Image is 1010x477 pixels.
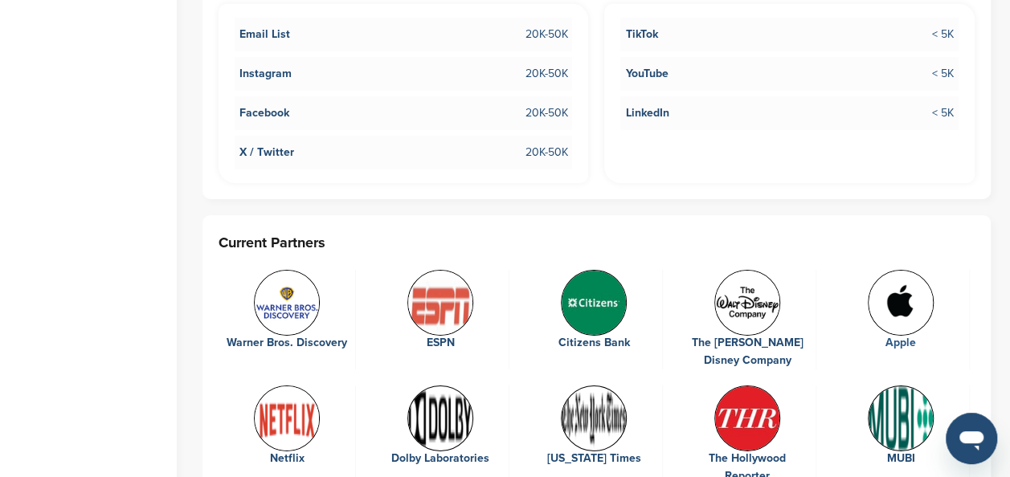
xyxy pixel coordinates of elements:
div: MUBI [840,450,961,467]
span: 20K-50K [525,144,567,161]
a: Data Dolby Laboratories [380,385,501,467]
span: < 5K [932,104,954,122]
div: Dolby Laboratories [380,450,501,467]
img: Screen shot 2016 05 05 at 12.09.31 pm [407,270,473,336]
span: Email List [239,26,290,43]
img: 250px mubi logo.svg [868,385,934,451]
a: Screen shot 2016 05 05 at 12.09.31 pm ESPN [380,270,501,352]
div: Apple [840,334,961,352]
div: Netflix [227,450,347,467]
img: Screen shot 2018 01 23 at 10.55.15 am [254,385,320,451]
span: 20K-50K [525,65,567,83]
a: 250px mubi logo.svg MUBI [840,385,961,467]
span: 20K-50K [525,26,567,43]
span: < 5K [932,65,954,83]
span: LinkedIn [625,104,669,122]
a: Screen shot 2018 01 23 at 10.55.15 am Netflix [227,385,347,467]
span: Instagram [239,65,292,83]
div: The [PERSON_NAME] Disney Company [687,334,808,369]
span: 20K-50K [525,104,567,122]
img: Wbd [254,270,320,336]
div: Citizens Bank [534,334,654,352]
img: Ph1qgcer 400x400 [561,270,627,336]
img: Data [407,385,473,451]
a: Szzdrskx 400x400 Apple [840,270,961,352]
span: TikTok [625,26,657,43]
div: ESPN [380,334,501,352]
span: X / Twitter [239,144,294,161]
span: Facebook [239,104,289,122]
a: Walt disney company squarelogo 1574088286127 The [PERSON_NAME] Disney Company [687,270,808,369]
a: Ph1qgcer 400x400 Citizens Bank [534,270,654,352]
img: Walt disney company squarelogo 1574088286127 [714,270,780,336]
a: Data [US_STATE] Times [534,385,654,467]
iframe: Button to launch messaging window [946,413,997,464]
a: Wbd Warner Bros. Discovery [227,270,347,352]
div: Warner Bros. Discovery [227,334,347,352]
div: [US_STATE] Times [534,450,654,467]
img: Thrh [714,385,780,451]
img: Data [561,385,627,451]
span: < 5K [932,26,954,43]
span: YouTube [625,65,668,83]
h3: Current Partners [219,231,975,254]
img: Szzdrskx 400x400 [868,270,934,336]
